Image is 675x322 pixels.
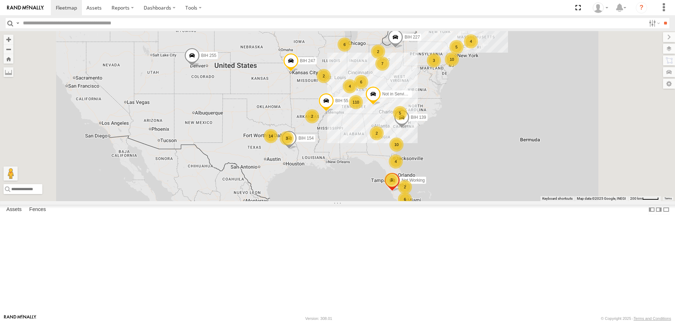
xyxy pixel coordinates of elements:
label: Dock Summary Table to the Left [648,205,655,215]
div: 5 [393,106,407,120]
div: © Copyright 2025 - [601,316,671,321]
span: Not Working [401,178,425,183]
span: BIH 139 [411,115,426,120]
span: 200 km [630,197,642,200]
span: BIH 55 [335,99,348,104]
label: Dock Summary Table to the Right [655,205,662,215]
div: 6 [337,37,352,52]
span: BIH 227 [405,35,420,40]
a: Visit our Website [4,315,36,322]
img: rand-logo.svg [7,5,44,10]
button: Zoom out [4,44,13,54]
a: Terms and Conditions [634,316,671,321]
div: 4 [464,34,478,48]
div: 2 [371,45,385,59]
div: 10 [445,52,459,66]
span: Not in Service [GEOGRAPHIC_DATA] [382,92,454,97]
div: 2 [317,69,331,83]
div: 5 [449,40,464,54]
label: Search Filter Options [646,18,661,28]
button: Drag Pegman onto the map to open Street View [4,166,18,181]
label: Search Query [15,18,20,28]
div: 2 [398,180,412,194]
div: 4 [343,79,357,93]
label: Measure [4,67,13,77]
label: Map Settings [663,79,675,89]
label: Assets [3,205,25,215]
div: 3 [427,53,441,68]
button: Keyboard shortcuts [542,196,573,201]
button: Map Scale: 200 km per 43 pixels [628,196,661,201]
div: 2 [305,109,319,123]
div: 2 [370,126,384,140]
span: Map data ©2025 Google, INEGI [577,197,626,200]
div: 3 [280,131,294,145]
div: 3 [384,173,399,187]
div: 6 [354,75,368,89]
div: Version: 308.01 [305,316,332,321]
span: BIH 247 [300,58,315,63]
div: 110 [349,95,363,109]
span: BIH 255 [201,53,216,58]
div: 14 [264,129,278,143]
button: Zoom in [4,35,13,44]
div: 7 [375,57,389,71]
i: ? [636,2,647,13]
div: 6 [398,192,412,206]
div: 4 [389,154,403,169]
label: Fences [26,205,49,215]
a: Terms (opens in new tab) [664,197,672,200]
div: 10 [389,137,404,152]
label: Hide Summary Table [663,205,670,215]
span: BIH 154 [298,136,313,141]
button: Zoom Home [4,54,13,64]
div: Nele . [590,2,611,13]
